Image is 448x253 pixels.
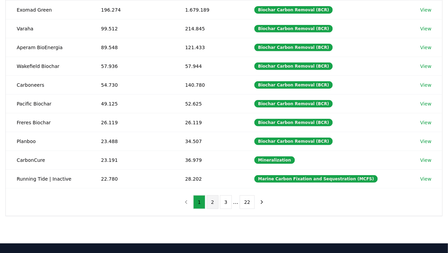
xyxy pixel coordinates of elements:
a: View [420,119,432,126]
div: Marine Carbon Fixation and Sequestration (MCFS) [254,175,378,183]
td: 140.780 [174,75,243,94]
td: 57.944 [174,57,243,75]
td: Running Tide | Inactive [6,169,90,188]
td: 121.433 [174,38,243,57]
td: 23.488 [90,132,174,151]
div: Biochar Carbon Removal (BCR) [254,81,333,89]
div: Biochar Carbon Removal (BCR) [254,62,333,70]
button: 22 [240,195,255,209]
td: 57.936 [90,57,174,75]
a: View [420,25,432,32]
button: next page [256,195,268,209]
td: Carboneers [6,75,90,94]
td: 26.119 [90,113,174,132]
button: 3 [220,195,232,209]
td: 22.780 [90,169,174,188]
td: 1.679.189 [174,0,243,19]
td: Varaha [6,19,90,38]
td: 26.119 [174,113,243,132]
a: View [420,138,432,145]
td: 99.512 [90,19,174,38]
a: View [420,44,432,51]
td: 54.730 [90,75,174,94]
td: 196.274 [90,0,174,19]
a: View [420,100,432,107]
a: View [420,82,432,88]
td: 23.191 [90,151,174,169]
div: Biochar Carbon Removal (BCR) [254,6,333,14]
a: View [420,6,432,13]
td: Pacific Biochar [6,94,90,113]
td: Wakefield Biochar [6,57,90,75]
td: Planboo [6,132,90,151]
li: ... [233,198,238,206]
td: Freres Biochar [6,113,90,132]
a: View [420,175,432,182]
td: 52.625 [174,94,243,113]
button: 1 [193,195,205,209]
div: Biochar Carbon Removal (BCR) [254,119,333,126]
td: 214.845 [174,19,243,38]
td: 49.125 [90,94,174,113]
a: View [420,157,432,164]
div: Biochar Carbon Removal (BCR) [254,44,333,51]
td: 28.202 [174,169,243,188]
td: Aperam BioEnergia [6,38,90,57]
td: 34.507 [174,132,243,151]
td: Exomad Green [6,0,90,19]
a: View [420,63,432,70]
div: Mineralization [254,156,295,164]
div: Biochar Carbon Removal (BCR) [254,100,333,108]
div: Biochar Carbon Removal (BCR) [254,25,333,32]
button: 2 [207,195,219,209]
td: 89.548 [90,38,174,57]
td: 36.979 [174,151,243,169]
div: Biochar Carbon Removal (BCR) [254,138,333,145]
td: CarbonCure [6,151,90,169]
